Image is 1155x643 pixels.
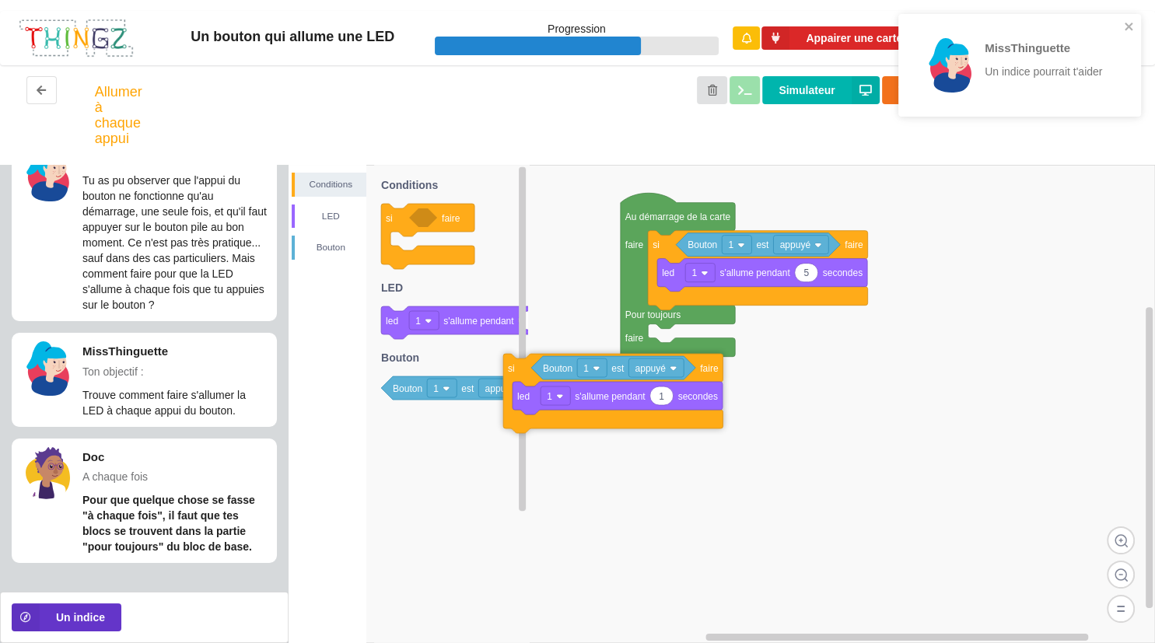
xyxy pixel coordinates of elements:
[985,64,1106,79] p: Un indice pourrait t'aider
[381,281,403,294] text: LED
[625,333,644,344] text: faire
[882,76,997,104] button: Téléverser
[543,363,572,374] text: Bouton
[757,239,770,250] text: est
[762,76,879,104] button: Simulateur
[151,28,435,46] div: Un bouton qui allume une LED
[635,363,667,374] text: appuyé
[517,391,530,402] text: led
[381,179,438,191] text: Conditions
[485,383,516,394] text: appuyé
[82,343,268,359] p: MissThinguette
[295,176,366,192] div: Conditions
[1124,20,1135,35] button: close
[678,391,718,402] text: secondes
[95,84,142,146] div: Allumer à chaque appui
[443,316,514,327] text: s'allume pendant
[729,239,734,250] text: 1
[584,363,590,374] text: 1
[625,211,731,222] text: Au démarrage de la carte
[845,239,863,250] text: faire
[662,267,674,278] text: led
[82,469,268,484] p: A chaque fois
[508,363,515,374] text: si
[700,363,719,374] text: faire
[82,387,268,418] p: Trouve comment faire s'allumer la LED à chaque appui du bouton.
[18,18,135,59] img: thingz_logo.png
[692,267,698,278] text: 1
[625,239,644,250] text: faire
[985,40,1106,56] p: MissThinguette
[386,316,398,327] text: led
[688,239,717,250] text: Bouton
[82,173,268,313] p: Tu as pu observer que l'appui du bouton ne fonctionne qu'au démarrage, une seule fois, et qu'il f...
[659,391,664,402] text: 1
[611,363,625,374] text: est
[625,309,681,320] text: Pour toujours
[761,26,919,51] button: Appairer une carte
[386,213,393,224] text: si
[804,267,810,278] text: 5
[415,316,421,327] text: 1
[82,449,268,465] p: Doc
[547,391,552,402] text: 1
[575,391,646,402] text: s'allume pendant
[823,267,863,278] text: secondes
[295,208,366,224] div: LED
[82,492,268,554] p: Pour que quelque chose se fasse "à chaque fois", il faut que tes blocs se trouvent dans la partie...
[720,267,791,278] text: s'allume pendant
[780,239,811,250] text: appuyé
[12,603,121,631] button: Un indice
[82,364,268,379] p: Ton objectif :
[435,21,719,37] p: Progression
[653,239,660,250] text: si
[442,213,460,224] text: faire
[697,76,727,104] button: Annuler les modifications et revenir au début de l'étape
[295,239,366,255] div: Bouton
